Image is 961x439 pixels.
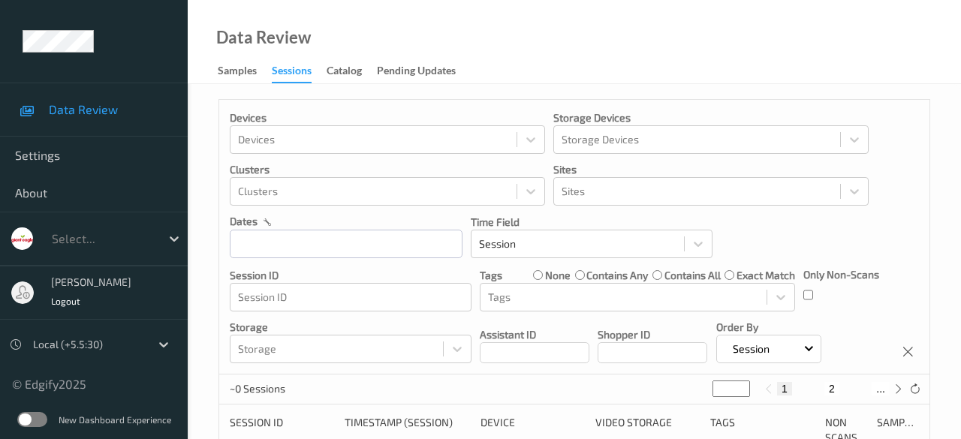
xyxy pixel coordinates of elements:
[272,61,327,83] a: Sessions
[553,162,869,177] p: Sites
[586,268,648,283] label: contains any
[327,61,377,82] a: Catalog
[777,382,792,395] button: 1
[471,215,712,230] p: Time Field
[218,61,272,82] a: Samples
[377,61,471,82] a: Pending Updates
[480,268,502,283] p: Tags
[230,381,342,396] p: ~0 Sessions
[737,268,795,283] label: exact match
[218,63,257,82] div: Samples
[230,268,471,283] p: Session ID
[553,110,869,125] p: Storage Devices
[230,320,471,335] p: Storage
[872,382,890,395] button: ...
[545,268,571,283] label: none
[230,162,545,177] p: Clusters
[377,63,456,82] div: Pending Updates
[716,320,821,335] p: Order By
[598,327,707,342] p: Shopper ID
[230,214,258,229] p: dates
[230,110,545,125] p: Devices
[216,30,311,45] div: Data Review
[272,63,312,83] div: Sessions
[803,267,879,282] p: Only Non-Scans
[327,63,362,82] div: Catalog
[728,341,775,356] p: Session
[664,268,721,283] label: contains all
[480,327,589,342] p: Assistant ID
[824,382,839,395] button: 2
